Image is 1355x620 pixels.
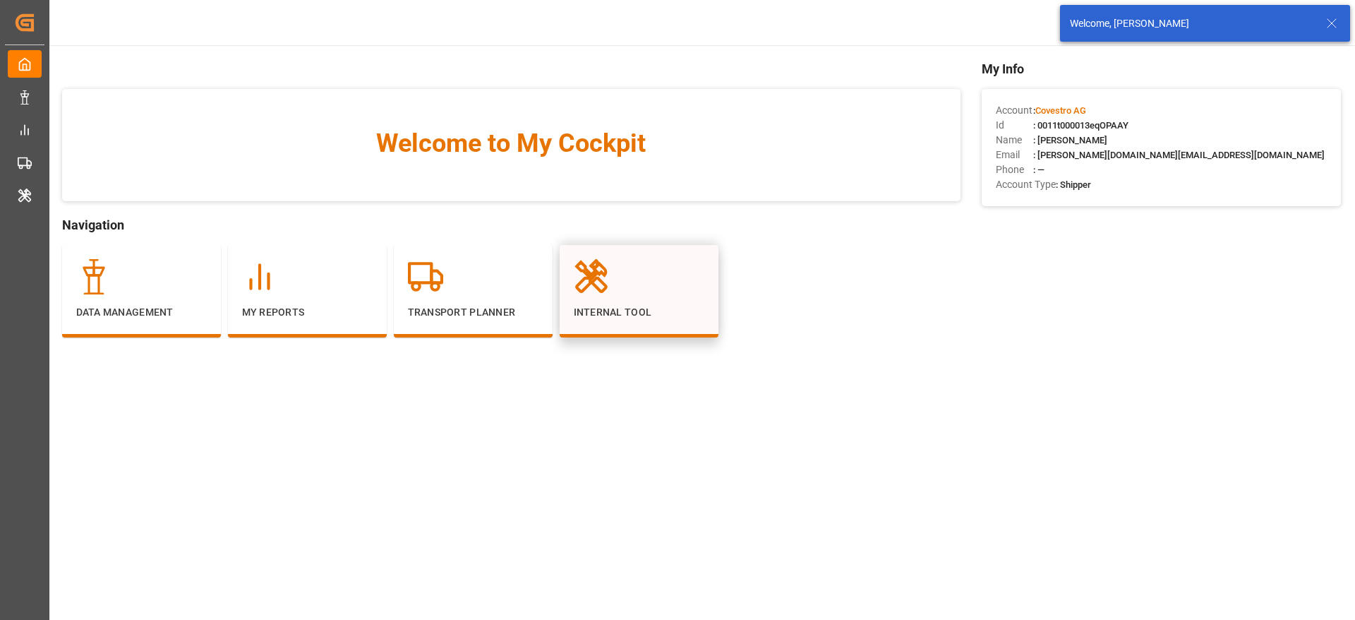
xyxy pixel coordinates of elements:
span: Name [996,133,1033,148]
span: : Shipper [1056,179,1091,190]
p: Data Management [76,305,207,320]
span: Id [996,118,1033,133]
span: Covestro AG [1035,105,1086,116]
span: Welcome to My Cockpit [90,124,932,162]
span: Account [996,103,1033,118]
span: Account Type [996,177,1056,192]
span: Phone [996,162,1033,177]
p: My Reports [242,305,373,320]
span: : [PERSON_NAME] [1033,135,1107,145]
span: : — [1033,165,1044,175]
div: Welcome, [PERSON_NAME] [1070,16,1313,31]
p: Internal Tool [574,305,704,320]
span: : [PERSON_NAME][DOMAIN_NAME][EMAIL_ADDRESS][DOMAIN_NAME] [1033,150,1325,160]
span: : [1033,105,1086,116]
span: Email [996,148,1033,162]
span: Navigation [62,215,960,234]
span: : 0011t000013eqOPAAY [1033,120,1128,131]
span: My Info [982,59,1341,78]
p: Transport Planner [408,305,538,320]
